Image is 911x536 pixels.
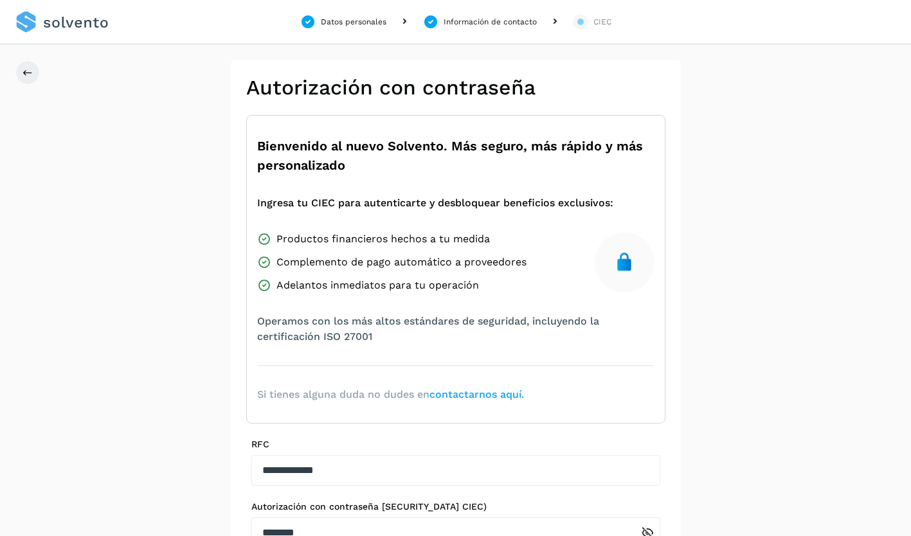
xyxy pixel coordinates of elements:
[246,75,665,100] h2: Autorización con contraseña
[257,387,524,402] span: Si tienes alguna duda no dudes en
[251,439,660,450] label: RFC
[276,231,490,247] span: Productos financieros hechos a tu medida
[251,501,660,512] label: Autorización con contraseña [SECURITY_DATA] CIEC)
[321,16,386,28] div: Datos personales
[257,195,613,211] span: Ingresa tu CIEC para autenticarte y desbloquear beneficios exclusivos:
[257,136,654,175] span: Bienvenido al nuevo Solvento. Más seguro, más rápido y más personalizado
[593,16,611,28] div: CIEC
[276,255,527,270] span: Complemento de pago automático a proveedores
[614,252,635,272] img: secure
[444,16,537,28] div: Información de contacto
[276,278,479,293] span: Adelantos inmediatos para tu operación
[257,314,654,344] span: Operamos con los más altos estándares de seguridad, incluyendo la certificación ISO 27001
[429,388,524,400] a: contactarnos aquí.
